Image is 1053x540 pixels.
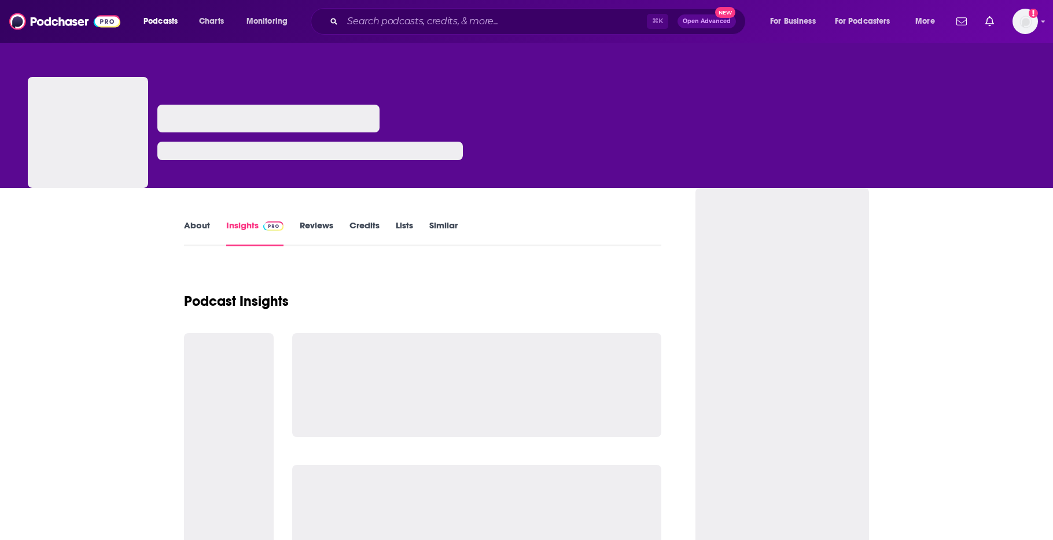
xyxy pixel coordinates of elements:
[678,14,736,28] button: Open AdvancedNew
[135,12,193,31] button: open menu
[322,8,757,35] div: Search podcasts, credits, & more...
[1029,9,1038,18] svg: Add a profile image
[300,220,333,246] a: Reviews
[238,12,303,31] button: open menu
[192,12,231,31] a: Charts
[143,13,178,29] span: Podcasts
[199,13,224,29] span: Charts
[263,221,283,231] img: Podchaser Pro
[226,220,283,246] a: InsightsPodchaser Pro
[915,13,935,29] span: More
[835,13,890,29] span: For Podcasters
[952,12,971,31] a: Show notifications dropdown
[683,19,731,24] span: Open Advanced
[1013,9,1038,34] span: Logged in as kindrieri
[981,12,999,31] a: Show notifications dropdown
[429,220,458,246] a: Similar
[907,12,949,31] button: open menu
[762,12,830,31] button: open menu
[715,7,736,18] span: New
[246,13,288,29] span: Monitoring
[349,220,380,246] a: Credits
[1013,9,1038,34] img: User Profile
[770,13,816,29] span: For Business
[184,293,289,310] h1: Podcast Insights
[184,220,210,246] a: About
[343,12,647,31] input: Search podcasts, credits, & more...
[1013,9,1038,34] button: Show profile menu
[647,14,668,29] span: ⌘ K
[827,12,907,31] button: open menu
[9,10,120,32] img: Podchaser - Follow, Share and Rate Podcasts
[396,220,413,246] a: Lists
